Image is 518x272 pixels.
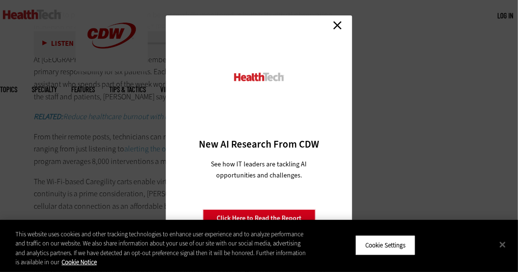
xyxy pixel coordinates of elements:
img: HealthTech_0.png [233,72,285,82]
a: More information about your privacy [62,258,97,266]
a: Close [330,18,345,32]
h3: New AI Research From CDW [183,137,336,151]
button: Close [492,234,513,255]
button: Cookie Settings [355,235,415,256]
p: See how IT leaders are tackling AI opportunities and challenges. [200,159,319,181]
div: This website uses cookies and other tracking technologies to enhance user experience and to analy... [15,230,311,267]
a: Click Here to Read the Report [203,209,315,228]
